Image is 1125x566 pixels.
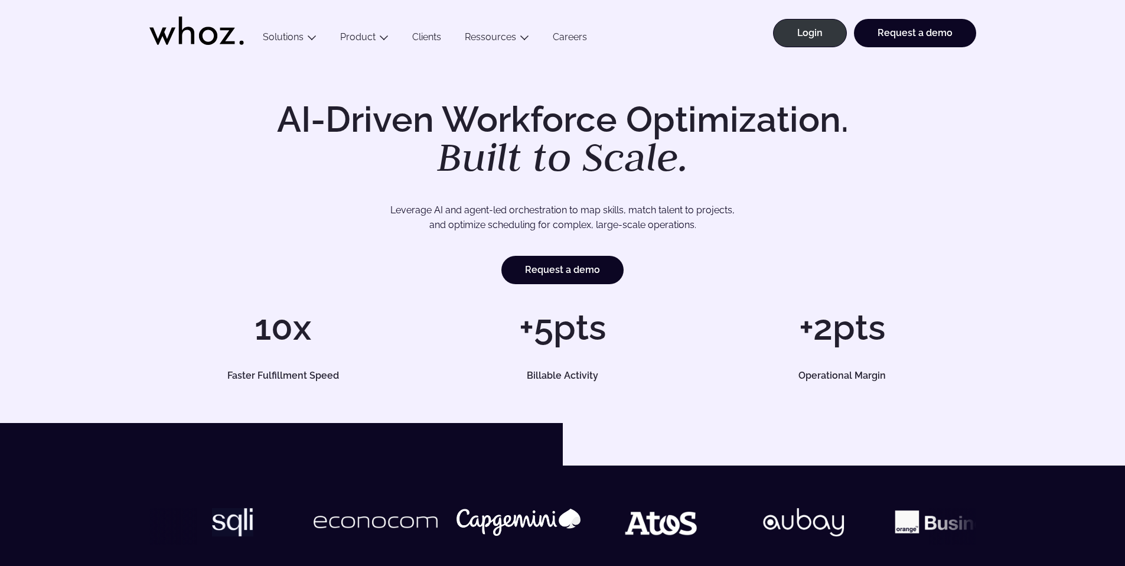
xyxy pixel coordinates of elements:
[162,371,403,380] h5: Faster Fulfillment Speed
[708,310,976,345] h1: +2pts
[260,102,865,177] h1: AI-Driven Workforce Optimization.
[328,31,400,47] button: Product
[400,31,453,47] a: Clients
[442,371,683,380] h5: Billable Activity
[722,371,963,380] h5: Operational Margin
[429,310,696,345] h1: +5pts
[501,256,624,284] a: Request a demo
[191,203,935,233] p: Leverage AI and agent-led orchestration to map skills, match talent to projects, and optimize sch...
[251,31,328,47] button: Solutions
[854,19,976,47] a: Request a demo
[453,31,541,47] button: Ressources
[149,310,417,345] h1: 10x
[340,31,376,43] a: Product
[541,31,599,47] a: Careers
[437,131,689,183] em: Built to Scale.
[1047,488,1108,549] iframe: Chatbot
[465,31,516,43] a: Ressources
[773,19,847,47] a: Login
